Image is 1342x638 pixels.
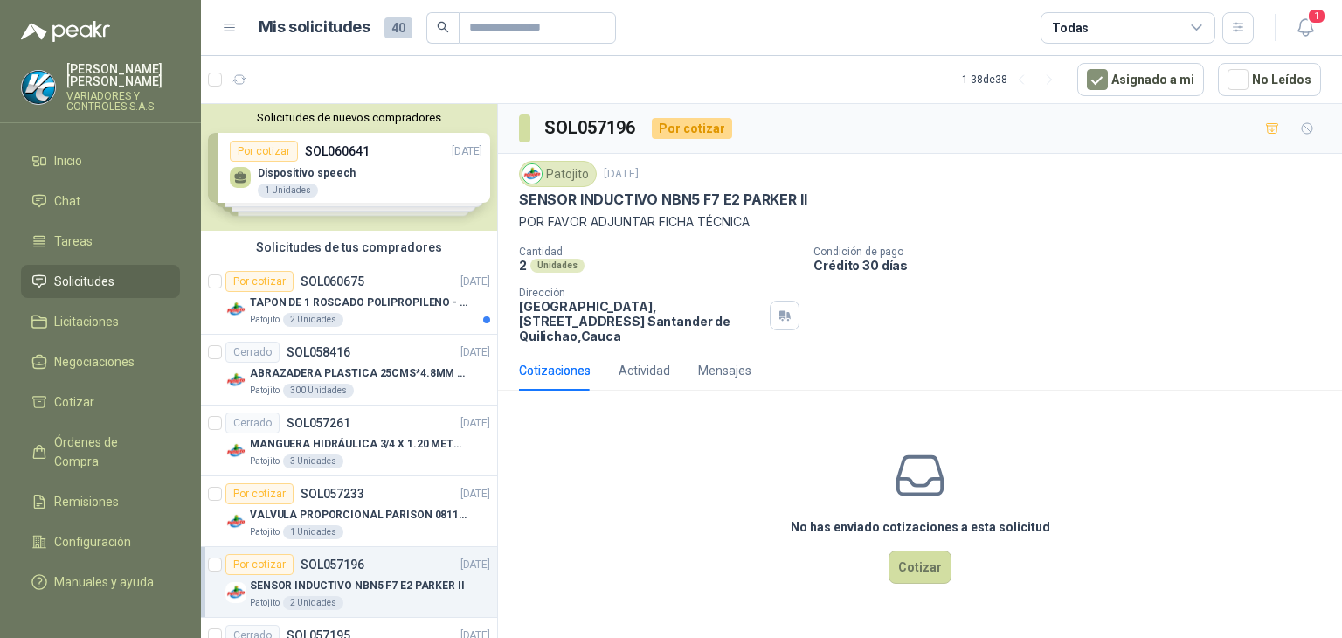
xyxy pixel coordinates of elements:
img: Company Logo [225,299,246,320]
h3: SOL057196 [544,114,638,142]
img: Logo peakr [21,21,110,42]
span: Configuración [54,532,131,551]
p: POR FAVOR ADJUNTAR FICHA TÉCNICA [519,212,1321,232]
div: Actividad [619,361,670,380]
div: Cerrado [225,413,280,433]
div: Por cotizar [225,554,294,575]
a: CerradoSOL058416[DATE] Company LogoABRAZADERA PLASTICA 25CMS*4.8MM NEGRAPatojito300 Unidades [201,335,497,406]
div: 1 - 38 de 38 [962,66,1063,94]
p: Cantidad [519,246,799,258]
h3: No has enviado cotizaciones a esta solicitud [791,517,1050,537]
button: Cotizar [889,551,951,584]
a: Configuración [21,525,180,558]
img: Company Logo [225,511,246,532]
span: Licitaciones [54,312,119,331]
p: [GEOGRAPHIC_DATA], [STREET_ADDRESS] Santander de Quilichao , Cauca [519,299,763,343]
span: Cotizar [54,392,94,412]
a: Licitaciones [21,305,180,338]
img: Company Logo [22,71,55,104]
div: Todas [1052,18,1089,38]
p: SOL058416 [287,346,350,358]
img: Company Logo [522,164,542,184]
div: Unidades [530,259,585,273]
div: Por cotizar [225,483,294,504]
a: Negociaciones [21,345,180,378]
p: Dirección [519,287,763,299]
div: 300 Unidades [283,384,354,398]
p: SOL060675 [301,275,364,288]
a: Inicio [21,144,180,177]
p: MANGUERA HIDRÁULICA 3/4 X 1.20 METROS DE LONGITUD HR-HR-ACOPLADA [250,436,467,453]
div: Por cotizar [225,271,294,292]
p: [DATE] [460,486,490,503]
span: Tareas [54,232,93,251]
button: 1 [1290,12,1321,44]
p: Crédito 30 días [813,258,1335,273]
p: [PERSON_NAME] [PERSON_NAME] [66,63,180,87]
div: Cerrado [225,342,280,363]
p: Patojito [250,384,280,398]
a: Por cotizarSOL057233[DATE] Company LogoVALVULA PROPORCIONAL PARISON 0811404612 / 4WRPEH6C4 REXROT... [201,476,497,547]
div: Solicitudes de tus compradores [201,231,497,264]
div: Mensajes [698,361,751,380]
div: 3 Unidades [283,454,343,468]
div: 2 Unidades [283,313,343,327]
img: Company Logo [225,440,246,461]
p: [DATE] [460,344,490,361]
p: Condición de pago [813,246,1335,258]
a: Solicitudes [21,265,180,298]
a: CerradoSOL057261[DATE] Company LogoMANGUERA HIDRÁULICA 3/4 X 1.20 METROS DE LONGITUD HR-HR-ACOPLA... [201,406,497,476]
div: 2 Unidades [283,596,343,610]
a: Manuales y ayuda [21,565,180,599]
h1: Mis solicitudes [259,15,370,40]
span: 40 [384,17,412,38]
a: Por cotizarSOL060675[DATE] Company LogoTAPON DE 1 ROSCADO POLIPROPILENO - HEMBRA NPTPatojito2 Uni... [201,264,497,335]
div: Cotizaciones [519,361,591,380]
p: 2 [519,258,527,273]
span: Negociaciones [54,352,135,371]
span: Solicitudes [54,272,114,291]
p: SENSOR INDUCTIVO NBN5 F7 E2 PARKER II [250,578,465,594]
img: Company Logo [225,582,246,603]
p: VARIADORES Y CONTROLES S.A.S [66,91,180,112]
a: Cotizar [21,385,180,419]
p: [DATE] [460,274,490,290]
p: Patojito [250,454,280,468]
div: 1 Unidades [283,525,343,539]
p: SENSOR INDUCTIVO NBN5 F7 E2 PARKER II [519,191,806,209]
p: SOL057233 [301,488,364,500]
button: Asignado a mi [1077,63,1204,96]
span: Manuales y ayuda [54,572,154,592]
img: Company Logo [225,370,246,391]
span: search [437,21,449,33]
div: Solicitudes de nuevos compradoresPor cotizarSOL060641[DATE] Dispositivo speech1 UnidadesPor cotiz... [201,104,497,231]
p: ABRAZADERA PLASTICA 25CMS*4.8MM NEGRA [250,365,467,382]
a: Por cotizarSOL057196[DATE] Company LogoSENSOR INDUCTIVO NBN5 F7 E2 PARKER IIPatojito2 Unidades [201,547,497,618]
div: Por cotizar [652,118,732,139]
p: [DATE] [460,415,490,432]
span: 1 [1307,8,1326,24]
a: Tareas [21,225,180,258]
button: Solicitudes de nuevos compradores [208,111,490,124]
a: Chat [21,184,180,218]
p: VALVULA PROPORCIONAL PARISON 0811404612 / 4WRPEH6C4 REXROTH [250,507,467,524]
p: [DATE] [604,166,639,183]
span: Inicio [54,151,82,170]
p: SOL057196 [301,558,364,571]
a: Órdenes de Compra [21,426,180,478]
a: Remisiones [21,485,180,518]
p: Patojito [250,596,280,610]
p: Patojito [250,313,280,327]
button: No Leídos [1218,63,1321,96]
span: Chat [54,191,80,211]
span: Remisiones [54,492,119,511]
span: Órdenes de Compra [54,433,163,471]
p: Patojito [250,525,280,539]
p: [DATE] [460,557,490,573]
p: TAPON DE 1 ROSCADO POLIPROPILENO - HEMBRA NPT [250,295,467,311]
div: Patojito [519,161,597,187]
p: SOL057261 [287,417,350,429]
